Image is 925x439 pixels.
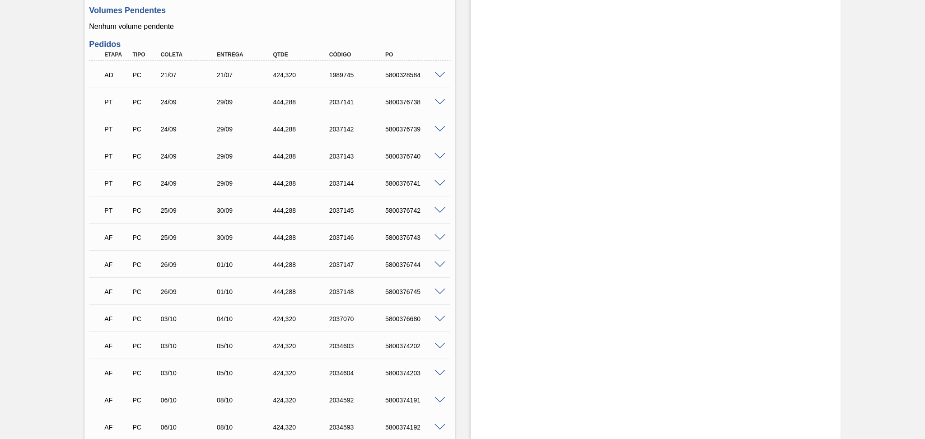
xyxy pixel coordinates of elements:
[159,315,222,322] div: 03/10/2025
[159,71,222,79] div: 21/07/2025
[215,315,278,322] div: 04/10/2025
[383,342,446,350] div: 5800374202
[383,315,446,322] div: 5800376680
[102,65,131,85] div: Aguardando Descarga
[130,180,159,187] div: Pedido de Compra
[327,315,390,322] div: 2037070
[271,51,334,58] div: Qtde
[327,342,390,350] div: 2034603
[104,342,129,350] p: AF
[104,207,129,214] p: PT
[130,51,159,58] div: Tipo
[215,207,278,214] div: 30/09/2025
[130,342,159,350] div: Pedido de Compra
[271,153,334,160] div: 444,288
[215,261,278,268] div: 01/10/2025
[102,336,131,356] div: Aguardando Faturamento
[383,234,446,241] div: 5800376743
[102,51,131,58] div: Etapa
[383,71,446,79] div: 5800328584
[104,369,129,377] p: AF
[271,315,334,322] div: 424,320
[215,342,278,350] div: 05/10/2025
[159,153,222,160] div: 24/09/2025
[215,71,278,79] div: 21/07/2025
[159,369,222,377] div: 03/10/2025
[383,369,446,377] div: 5800374203
[215,98,278,106] div: 29/09/2025
[383,424,446,431] div: 5800374192
[327,98,390,106] div: 2037141
[102,119,131,139] div: Pedido em Trânsito
[271,288,334,295] div: 444,288
[130,153,159,160] div: Pedido de Compra
[130,261,159,268] div: Pedido de Compra
[104,126,129,133] p: PT
[215,126,278,133] div: 29/09/2025
[215,234,278,241] div: 30/09/2025
[89,40,450,49] h3: Pedidos
[102,282,131,302] div: Aguardando Faturamento
[383,288,446,295] div: 5800376745
[271,424,334,431] div: 424,320
[215,180,278,187] div: 29/09/2025
[271,397,334,404] div: 424,320
[327,288,390,295] div: 2037148
[159,207,222,214] div: 25/09/2025
[383,207,446,214] div: 5800376742
[104,180,129,187] p: PT
[271,71,334,79] div: 424,320
[102,309,131,329] div: Aguardando Faturamento
[102,255,131,275] div: Aguardando Faturamento
[215,51,278,58] div: Entrega
[327,234,390,241] div: 2037146
[271,126,334,133] div: 444,288
[104,397,129,404] p: AF
[102,92,131,112] div: Pedido em Trânsito
[271,234,334,241] div: 444,288
[130,126,159,133] div: Pedido de Compra
[383,397,446,404] div: 5800374191
[215,288,278,295] div: 01/10/2025
[159,180,222,187] div: 24/09/2025
[130,288,159,295] div: Pedido de Compra
[130,315,159,322] div: Pedido de Compra
[327,51,390,58] div: Código
[383,180,446,187] div: 5800376741
[104,288,129,295] p: AF
[104,153,129,160] p: PT
[130,369,159,377] div: Pedido de Compra
[271,180,334,187] div: 444,288
[104,71,129,79] p: AD
[159,51,222,58] div: Coleta
[102,390,131,410] div: Aguardando Faturamento
[327,180,390,187] div: 2037144
[102,146,131,166] div: Pedido em Trânsito
[271,369,334,377] div: 424,320
[130,71,159,79] div: Pedido de Compra
[104,98,129,106] p: PT
[327,153,390,160] div: 2037143
[327,71,390,79] div: 1989745
[215,369,278,377] div: 05/10/2025
[104,234,129,241] p: AF
[159,234,222,241] div: 25/09/2025
[104,315,129,322] p: AF
[271,261,334,268] div: 444,288
[327,207,390,214] div: 2037145
[383,126,446,133] div: 5800376739
[327,369,390,377] div: 2034604
[159,288,222,295] div: 26/09/2025
[130,234,159,241] div: Pedido de Compra
[271,342,334,350] div: 424,320
[104,424,129,431] p: AF
[327,397,390,404] div: 2034592
[271,207,334,214] div: 444,288
[89,6,450,15] h3: Volumes Pendentes
[102,201,131,220] div: Pedido em Trânsito
[159,126,222,133] div: 24/09/2025
[159,261,222,268] div: 26/09/2025
[159,342,222,350] div: 03/10/2025
[102,417,131,437] div: Aguardando Faturamento
[102,363,131,383] div: Aguardando Faturamento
